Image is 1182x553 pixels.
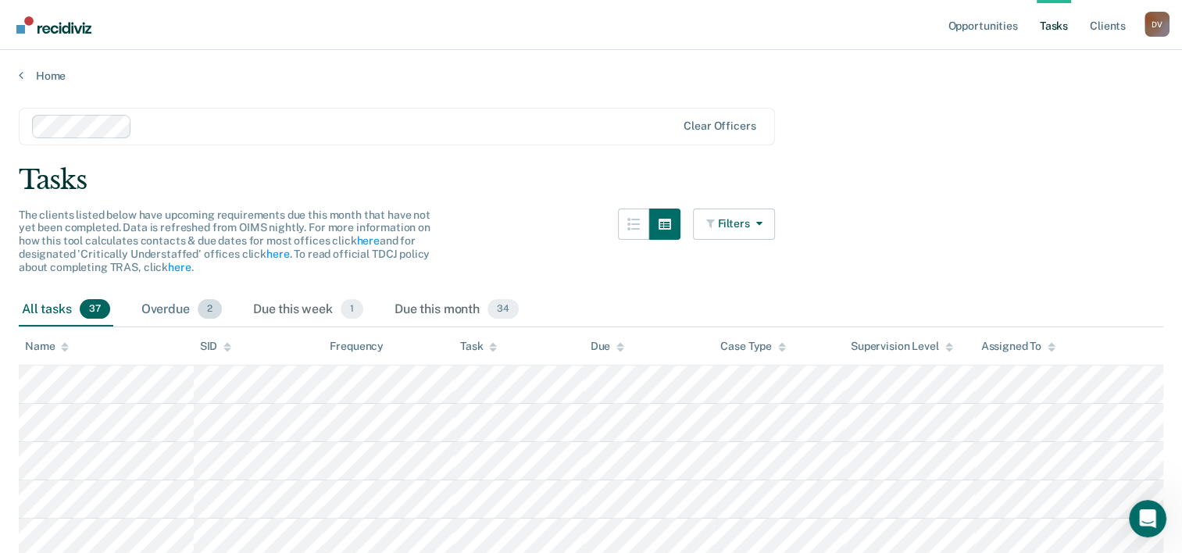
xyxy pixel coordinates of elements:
[1145,12,1170,37] button: Profile dropdown button
[266,248,289,260] a: here
[198,299,222,319] span: 2
[19,209,430,273] span: The clients listed below have upcoming requirements due this month that have not yet been complet...
[200,340,232,353] div: SID
[168,261,191,273] a: here
[1145,12,1170,37] div: D V
[19,164,1163,196] div: Tasks
[16,16,91,34] img: Recidiviz
[25,340,69,353] div: Name
[138,293,225,327] div: Overdue2
[487,299,519,319] span: 34
[693,209,776,240] button: Filters
[356,234,379,247] a: here
[851,340,953,353] div: Supervision Level
[591,340,625,353] div: Due
[720,340,786,353] div: Case Type
[80,299,110,319] span: 37
[391,293,522,327] div: Due this month34
[981,340,1055,353] div: Assigned To
[19,293,113,327] div: All tasks37
[1129,500,1166,537] iframe: Intercom live chat
[250,293,366,327] div: Due this week1
[460,340,497,353] div: Task
[19,69,1163,83] a: Home
[341,299,363,319] span: 1
[330,340,384,353] div: Frequency
[684,120,755,133] div: Clear officers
